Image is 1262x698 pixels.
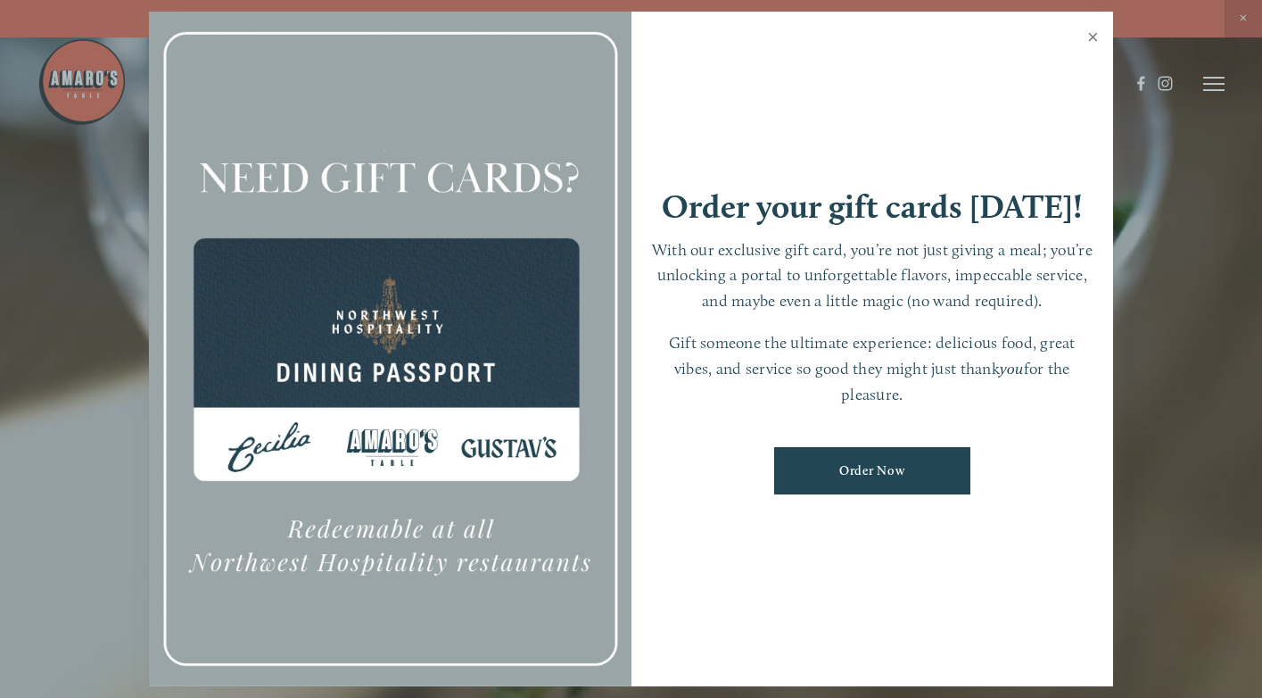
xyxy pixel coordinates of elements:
p: Gift someone the ultimate experience: delicious food, great vibes, and service so good they might... [649,330,1096,407]
a: Order Now [774,447,970,494]
h1: Order your gift cards [DATE]! [662,190,1083,223]
p: With our exclusive gift card, you’re not just giving a meal; you’re unlocking a portal to unforge... [649,237,1096,314]
em: you [1000,359,1024,378]
a: Close [1076,14,1110,64]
